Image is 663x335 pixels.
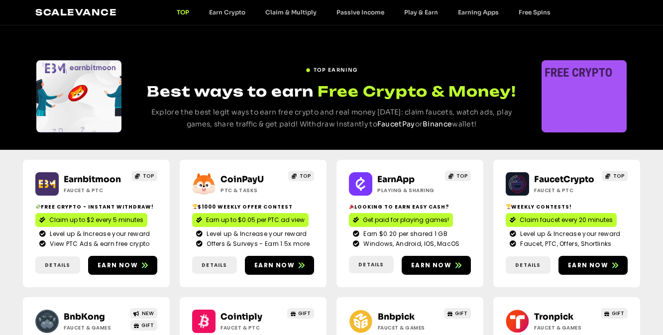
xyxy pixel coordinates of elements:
[411,261,451,270] span: Earn now
[349,204,354,209] img: 🎉
[318,82,516,101] span: Free Crypto & Money!
[254,261,295,270] span: Earn now
[300,172,311,180] span: TOP
[47,229,150,238] span: Level up & Increase your reward
[314,66,357,74] span: TOP EARNING
[534,187,596,194] h2: Faucet & PTC
[515,261,541,269] span: Details
[167,8,560,16] nav: Menu
[509,8,560,16] a: Free Spins
[35,203,157,211] h2: Free crypto - Instant withdraw!
[378,324,440,332] h2: Faucet & Games
[130,308,157,319] a: NEW
[45,261,70,269] span: Details
[199,8,255,16] a: Earn Crypto
[202,261,227,269] span: Details
[141,322,154,329] span: GIFT
[64,312,105,322] a: BnbKong
[518,229,620,238] span: Level up & Increase your reward
[193,204,198,209] img: 🏆
[49,216,143,224] span: Claim up to $2 every 5 minutes
[204,239,310,248] span: Offers & Surveys - Earn 1.5x more
[506,203,628,211] h2: Weekly contests!
[131,171,157,181] a: TOP
[142,310,154,317] span: NEW
[363,216,449,224] span: Get paid for playing games!
[255,8,327,16] a: Claim & Multiply
[288,171,314,181] a: TOP
[534,324,596,332] h2: Faucet & Games
[140,107,523,130] p: Explore the best legit ways to earn free crypto and real money [DATE]: claim faucets, watch ads, ...
[221,312,262,322] a: Cointiply
[568,261,608,270] span: Earn now
[64,174,121,185] a: Earnbitmoon
[192,256,237,274] a: Details
[35,7,117,17] a: Scalevance
[520,216,613,224] span: Claim faucet every 20 minutes
[613,172,625,180] span: TOP
[394,8,448,16] a: Play & Earn
[377,174,415,185] a: EarnApp
[147,83,314,100] span: Best ways to earn
[192,213,309,227] a: Earn up to $0.05 per PTC ad view
[221,324,283,332] h2: Faucet & PTC
[349,203,471,211] h2: Looking to Earn Easy Cash?
[377,187,440,194] h2: Playing & Sharing
[423,119,452,128] a: Binance
[306,62,357,74] a: TOP EARNING
[130,320,158,331] a: GIFT
[534,174,594,185] a: FaucetCrypto
[221,187,283,194] h2: ptc & Tasks
[327,8,394,16] a: Passive Income
[402,256,471,275] a: Earn now
[298,310,311,317] span: GIFT
[206,216,305,224] span: Earn up to $0.05 per PTC ad view
[601,308,628,319] a: GIFT
[456,172,468,180] span: TOP
[64,187,126,194] h2: Faucet & PTC
[88,256,157,275] a: Earn now
[377,119,415,128] a: FaucetPay
[287,308,315,319] a: GIFT
[455,310,467,317] span: GIFT
[558,256,628,275] a: Earn now
[192,203,314,211] h2: $1000 Weekly Offer contest
[445,171,471,181] a: TOP
[64,324,126,332] h2: Faucet & Games
[35,256,80,274] a: Details
[167,8,199,16] a: TOP
[349,213,453,227] a: Get paid for playing games!
[36,60,121,132] div: Slides
[358,261,384,268] span: Details
[361,229,447,238] span: Earn $0.20 per shared 1 GB
[534,312,573,322] a: Tronpick
[143,172,154,180] span: TOP
[444,308,471,319] a: GIFT
[378,312,415,322] a: Bnbpick
[361,239,459,248] span: Windows, Android, IOS, MacOS
[506,213,617,227] a: Claim faucet every 20 minutes
[47,239,149,248] span: View PTC Ads & earn free crypto
[506,204,511,209] img: 🏆
[36,204,41,209] img: 💸
[542,60,627,132] div: Slides
[204,229,307,238] span: Level up & Increase your reward
[448,8,509,16] a: Earning Apps
[245,256,314,275] a: Earn now
[602,171,628,181] a: TOP
[612,310,624,317] span: GIFT
[98,261,138,270] span: Earn now
[35,213,147,227] a: Claim up to $2 every 5 minutes
[349,256,394,273] a: Details
[518,239,611,248] span: Faucet, PTC, Offers, Shortlinks
[221,174,264,185] a: CoinPayU
[506,256,551,274] a: Details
